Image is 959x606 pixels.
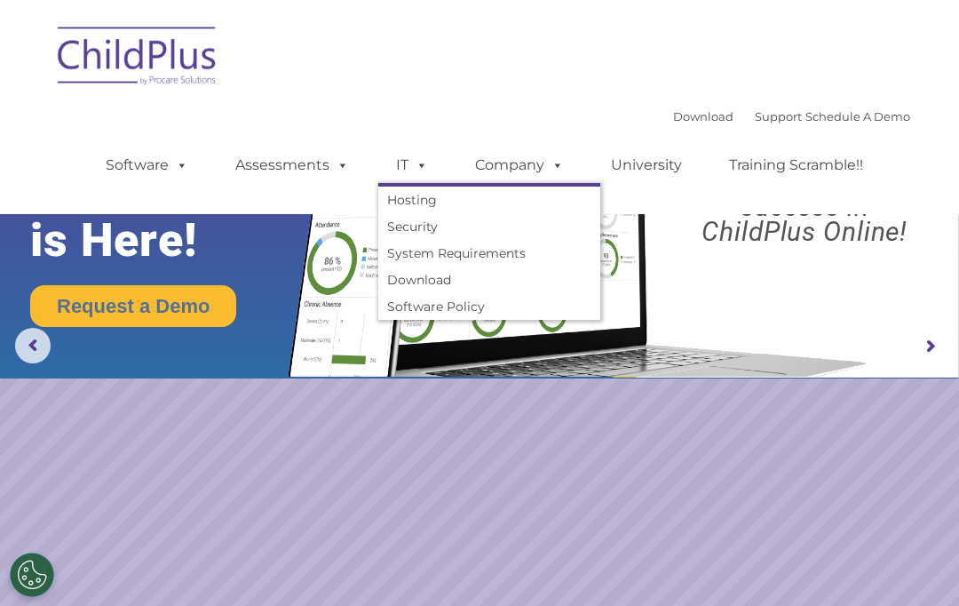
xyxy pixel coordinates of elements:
[49,14,226,103] img: ChildPlus by Procare Solutions
[457,148,582,183] a: Company
[673,109,910,124] font: |
[30,109,337,267] rs-layer: The Future of ChildPlus is Here!
[30,285,236,327] a: Request a Demo
[593,148,700,183] a: University
[805,109,910,124] a: Schedule A Demo
[88,148,206,183] a: Software
[10,553,54,597] button: Cookies Settings
[378,267,600,293] a: Download
[378,213,600,240] a: Security
[378,240,600,267] a: System Requirements
[662,120,947,244] rs-layer: Boost your productivity and streamline your success in ChildPlus Online!
[218,148,367,183] a: Assessments
[673,109,733,124] a: Download
[378,293,600,320] a: Software Policy
[378,148,446,183] a: IT
[755,109,802,124] a: Support
[711,148,881,183] a: Training Scramble!!
[378,187,600,213] a: Hosting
